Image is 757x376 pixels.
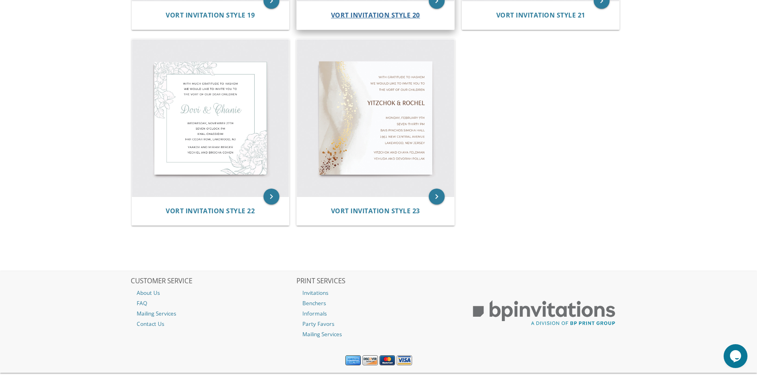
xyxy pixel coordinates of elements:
a: FAQ [131,298,295,308]
span: Vort Invitation Style 22 [166,207,255,215]
a: keyboard_arrow_right [263,189,279,205]
a: Benchers [296,298,461,308]
img: Vort Invitation Style 22 [132,39,289,197]
span: Vort Invitation Style 20 [331,11,420,19]
a: Vort Invitation Style 22 [166,207,255,215]
a: About Us [131,288,295,298]
span: Vort Invitation Style 19 [166,11,255,19]
span: Vort Invitation Style 23 [331,207,420,215]
img: Vort Invitation Style 23 [297,39,454,197]
a: Contact Us [131,319,295,329]
img: American Express [345,355,361,366]
a: Mailing Services [131,308,295,319]
iframe: chat widget [724,344,749,368]
img: Discover [362,355,378,366]
h2: PRINT SERVICES [296,277,461,285]
img: BP Print Group [462,293,626,333]
a: Party Favors [296,319,461,329]
a: Vort Invitation Style 21 [496,12,585,19]
a: Vort Invitation Style 19 [166,12,255,19]
a: Invitations [296,288,461,298]
a: Mailing Services [296,329,461,339]
img: MasterCard [379,355,395,366]
img: Visa [397,355,412,366]
a: keyboard_arrow_right [429,189,445,205]
a: Vort Invitation Style 20 [331,12,420,19]
a: Vort Invitation Style 23 [331,207,420,215]
span: Vort Invitation Style 21 [496,11,585,19]
a: Informals [296,308,461,319]
h2: CUSTOMER SERVICE [131,277,295,285]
